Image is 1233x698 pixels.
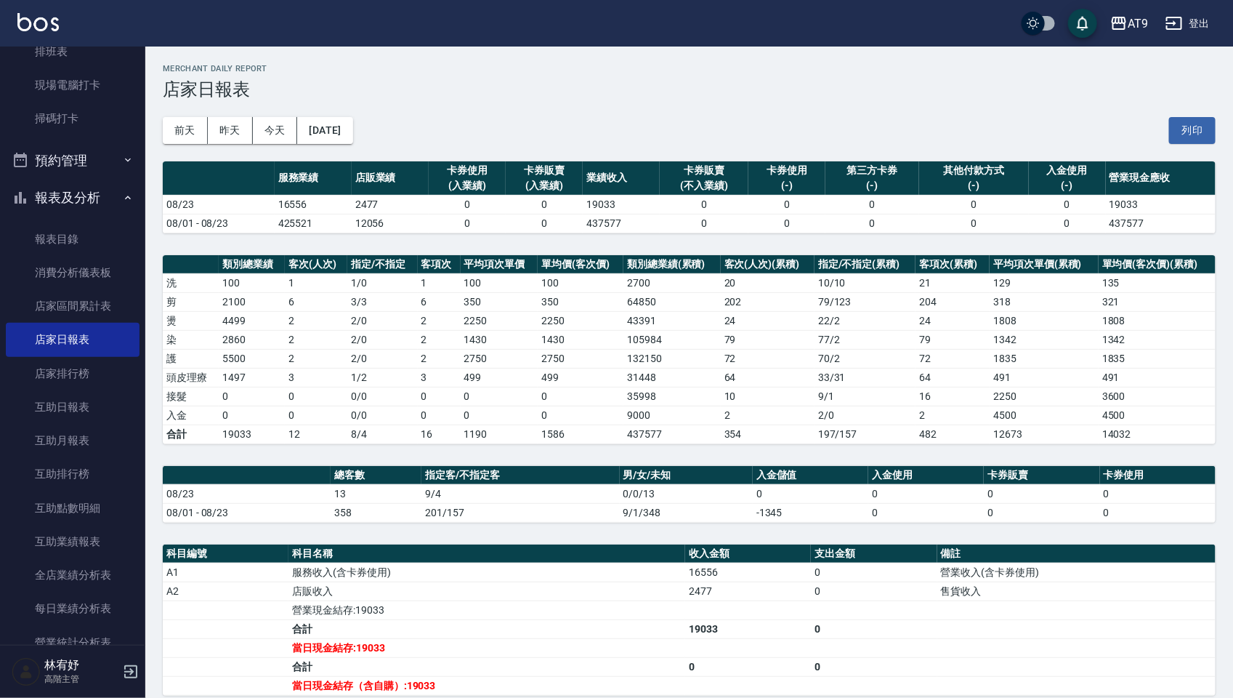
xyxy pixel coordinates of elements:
th: 卡券使用 [1100,466,1216,485]
th: 指定/不指定(累積) [814,255,915,274]
td: 2 [285,349,347,368]
td: 08/01 - 08/23 [163,214,275,233]
td: 12056 [352,214,429,233]
td: 197/157 [814,425,915,444]
td: 13 [331,484,421,503]
td: 0 [984,503,1099,522]
td: 服務收入(含卡券使用) [288,563,685,582]
td: 350 [538,292,623,311]
td: 100 [219,273,285,292]
td: 0 [461,387,538,406]
td: 72 [915,349,990,368]
td: 1 [285,273,347,292]
td: -1345 [753,503,868,522]
td: 0 [825,195,919,214]
td: 425521 [275,214,352,233]
td: 護 [163,349,219,368]
td: 3600 [1099,387,1216,406]
td: 201/157 [421,503,620,522]
td: 0 [418,387,461,406]
td: 437577 [1106,214,1216,233]
td: 合計 [288,657,685,676]
td: 2 [418,311,461,330]
button: 今天 [253,117,298,144]
th: 總客數 [331,466,421,485]
td: 482 [915,425,990,444]
td: 64850 [623,292,721,311]
td: 33 / 31 [814,368,915,387]
a: 互助排行榜 [6,457,140,491]
td: 2860 [219,330,285,349]
td: 24 [721,311,814,330]
td: 31448 [623,368,721,387]
td: 0 [868,503,984,522]
a: 現場電腦打卡 [6,68,140,102]
td: 79 [721,330,814,349]
td: 0 [461,406,538,425]
img: Logo [17,13,59,31]
table: a dense table [163,545,1216,696]
td: 22 / 2 [814,311,915,330]
th: 類別總業績 [219,255,285,274]
td: 20 [721,273,814,292]
td: 24 [915,311,990,330]
td: 營業現金結存:19033 [288,601,685,619]
td: 2 [418,349,461,368]
td: 21 [915,273,990,292]
button: 預約管理 [6,142,140,180]
td: 2250 [990,387,1099,406]
td: 318 [990,292,1099,311]
td: 0 [919,214,1029,233]
button: AT9 [1104,9,1154,39]
th: 客項次 [418,255,461,274]
a: 店家日報表 [6,323,140,356]
th: 店販業績 [352,161,429,196]
th: 入金儲值 [753,466,868,485]
td: 9/1/348 [620,503,753,522]
a: 排班表 [6,35,140,68]
td: 16556 [275,195,352,214]
td: 491 [990,368,1099,387]
td: 129 [990,273,1099,292]
td: 16 [418,425,461,444]
th: 入金使用 [868,466,984,485]
th: 客次(人次) [285,255,347,274]
td: 9/4 [421,484,620,503]
th: 收入金額 [685,545,811,563]
td: 79 / 123 [814,292,915,311]
td: 2100 [219,292,285,311]
th: 營業現金應收 [1106,161,1216,196]
td: 1497 [219,368,285,387]
td: 2 [285,330,347,349]
td: 2 [418,330,461,349]
a: 消費分析儀表板 [6,256,140,289]
td: 08/01 - 08/23 [163,503,331,522]
td: 當日現金結存（含自購）:19033 [288,676,685,695]
th: 科目名稱 [288,545,685,563]
td: 10 / 10 [814,273,915,292]
td: 合計 [288,619,685,638]
div: (-) [1032,178,1102,193]
a: 互助月報表 [6,424,140,457]
p: 高階主管 [44,673,118,686]
td: 0 [868,484,984,503]
button: 昨天 [208,117,253,144]
th: 類別總業績(累積) [623,255,721,274]
td: 2 / 0 [347,311,417,330]
td: 12673 [990,425,1099,444]
img: Person [12,657,41,686]
td: 1430 [461,330,538,349]
td: 16556 [685,563,811,582]
div: 其他付款方式 [923,163,1025,178]
td: 2 [285,311,347,330]
table: a dense table [163,161,1216,233]
th: 客項次(累積) [915,255,990,274]
td: 1342 [990,330,1099,349]
td: 19033 [583,195,660,214]
td: 合計 [163,425,219,444]
td: 2 / 0 [814,406,915,425]
td: 0 [285,387,347,406]
td: 燙 [163,311,219,330]
a: 全店業績分析表 [6,558,140,592]
td: 0 [418,406,461,425]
